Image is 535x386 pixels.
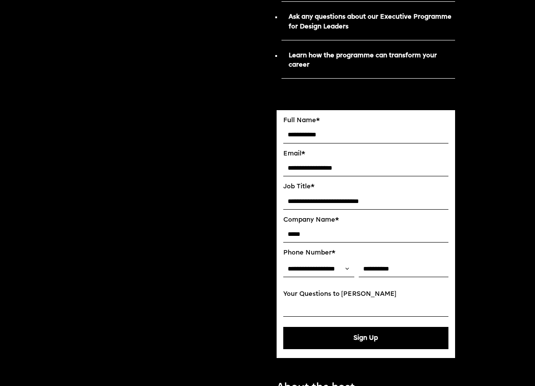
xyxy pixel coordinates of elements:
label: Job Title [283,183,449,191]
label: Full Name [283,117,449,124]
label: Company Name [283,216,449,224]
label: Your Questions to [PERSON_NAME] [283,290,449,298]
label: Phone Number [283,249,449,257]
strong: Learn how the programme can transform your career [289,52,437,69]
strong: Ask any questions about our Executive Programme for Design Leaders [289,14,452,30]
button: Sign Up [283,327,449,349]
label: Email [283,150,449,158]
